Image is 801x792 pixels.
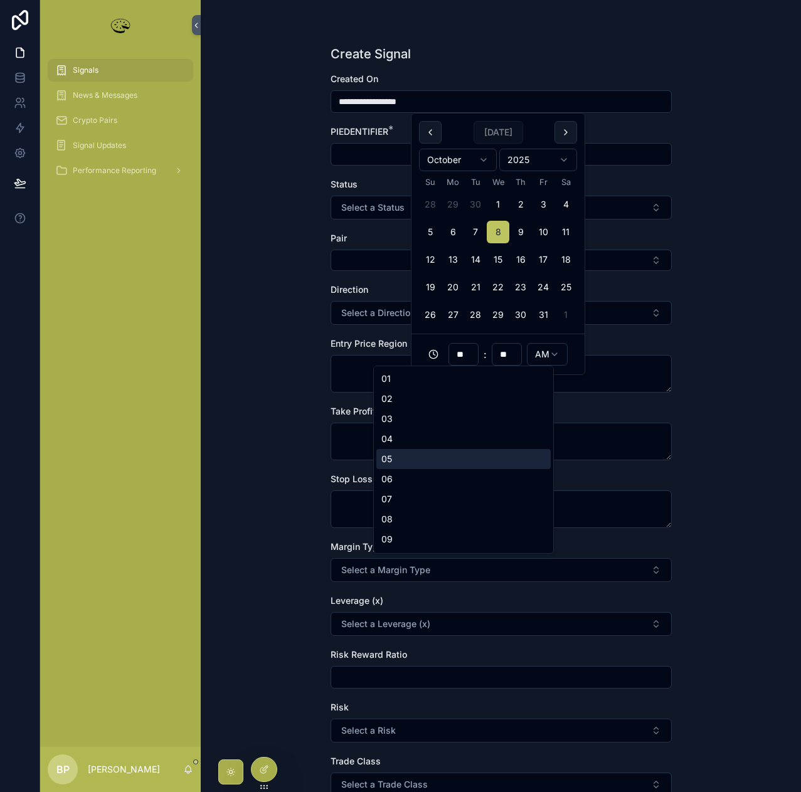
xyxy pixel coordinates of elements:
button: Tuesday, October 21st, 2025 [464,276,487,298]
button: Tuesday, September 30th, 2025 [464,193,487,216]
button: Thursday, October 9th, 2025 [509,221,532,243]
span: Entry Price Region [331,338,407,349]
button: Friday, October 10th, 2025 [532,221,554,243]
button: Today, Wednesday, October 8th, 2025, selected [487,221,509,243]
table: October 2025 [419,176,577,326]
span: Pair [331,233,347,243]
button: Tuesday, October 28th, 2025 [464,304,487,326]
div: 01 [376,369,551,389]
h1: Create Signal [331,45,411,63]
button: Sunday, October 5th, 2025 [419,221,442,243]
div: 07 [376,489,551,509]
span: Status [331,179,358,189]
span: News & Messages [73,90,137,100]
button: Monday, October 20th, 2025 [442,276,464,298]
span: Created On [331,73,378,84]
span: PIEDENTIFIER [331,126,388,137]
span: Select a Status [341,201,405,214]
span: Leverage (x) [331,595,383,606]
button: Select Button [331,250,672,271]
button: Select Button [331,301,672,325]
button: Monday, September 29th, 2025 [442,193,464,216]
button: Thursday, October 16th, 2025 [509,248,532,271]
div: 06 [376,469,551,489]
th: Monday [442,176,464,188]
th: Saturday [554,176,577,188]
div: 03 [376,409,551,429]
th: Thursday [509,176,532,188]
button: Select Button [331,196,672,219]
div: 08 [376,509,551,529]
span: Risk Reward Ratio [331,649,407,660]
button: Select Button [331,719,672,742]
button: Wednesday, October 29th, 2025 [487,304,509,326]
button: Friday, October 3rd, 2025 [532,193,554,216]
button: Sunday, October 19th, 2025 [419,276,442,298]
div: 10 [376,549,551,569]
a: Performance Reporting [48,159,193,182]
span: Signal Updates [73,140,126,150]
div: 05 [376,449,551,469]
span: Select a Risk [341,724,396,737]
button: Monday, October 6th, 2025 [442,221,464,243]
span: Trade Class [331,756,381,766]
p: [PERSON_NAME] [88,763,160,776]
span: Stop Loss [331,473,373,484]
a: Signals [48,59,193,82]
th: Friday [532,176,554,188]
a: Signal Updates [48,134,193,157]
button: Tuesday, October 7th, 2025 [464,221,487,243]
span: Select a Leverage (x) [341,618,430,630]
span: BP [56,762,70,777]
button: Saturday, November 1st, 2025 [554,304,577,326]
span: Risk [331,702,349,712]
button: Select Button [331,612,672,636]
button: Wednesday, October 22nd, 2025 [487,276,509,298]
button: Thursday, October 23rd, 2025 [509,276,532,298]
th: Wednesday [487,176,509,188]
button: Saturday, October 11th, 2025 [554,221,577,243]
th: Tuesday [464,176,487,188]
button: Saturday, October 4th, 2025 [554,193,577,216]
span: Signals [73,65,98,75]
th: Sunday [419,176,442,188]
button: Thursday, October 30th, 2025 [509,304,532,326]
button: Friday, October 31st, 2025 [532,304,554,326]
div: : [419,342,577,367]
button: Monday, October 27th, 2025 [442,304,464,326]
button: Friday, October 17th, 2025 [532,248,554,271]
span: Crypto Pairs [73,115,117,125]
button: Sunday, September 28th, 2025 [419,193,442,216]
button: Saturday, October 18th, 2025 [554,248,577,271]
button: Saturday, October 25th, 2025 [554,276,577,298]
div: 02 [376,389,551,409]
button: Friday, October 24th, 2025 [532,276,554,298]
div: 04 [376,429,551,449]
button: Wednesday, October 1st, 2025 [487,193,509,216]
button: Sunday, October 12th, 2025 [419,248,442,271]
span: Margin Type [331,541,383,552]
button: Tuesday, October 14th, 2025 [464,248,487,271]
span: Performance Reporting [73,166,156,176]
span: Take Profit [331,406,376,416]
button: Wednesday, October 15th, 2025 [487,248,509,271]
div: scrollable content [40,50,201,198]
div: Suggestions [373,366,554,554]
img: App logo [108,15,133,35]
a: Crypto Pairs [48,109,193,132]
button: Monday, October 13th, 2025 [442,248,464,271]
button: Select Button [331,558,672,582]
button: Sunday, October 26th, 2025 [419,304,442,326]
span: Select a Margin Type [341,564,430,576]
span: Select a Direction [341,307,415,319]
div: 09 [376,529,551,549]
span: Select a Trade Class [341,778,428,791]
button: Thursday, October 2nd, 2025 [509,193,532,216]
a: News & Messages [48,84,193,107]
span: Direction [331,284,368,295]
